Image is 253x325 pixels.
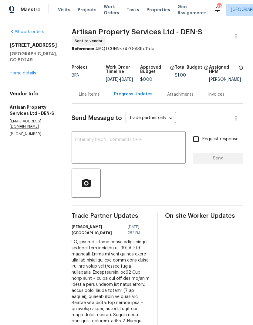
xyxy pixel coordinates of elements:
[167,91,194,97] div: Attachments
[120,77,133,82] span: [DATE]
[72,46,243,52] div: 4MQTC0NNK74Z0-83ffc11db
[106,65,140,74] h5: Work Order Timeline
[170,65,175,77] span: The total cost of line items that have been approved by both Opendoor and the Trade Partner. This...
[10,91,57,97] h4: Vendor Info
[79,91,100,97] div: Line Items
[72,47,94,51] b: Reference:
[209,77,243,82] div: [PERSON_NAME]
[204,65,209,73] span: The total cost of line items that have been proposed by Opendoor. This sum includes line items th...
[177,4,207,16] span: Geo Assignments
[72,224,124,236] h6: [PERSON_NAME][GEOGRAPHIC_DATA]
[10,71,36,75] a: Home details
[238,65,243,77] span: The hpm assigned to this work order.
[140,77,152,82] span: $0.00
[202,136,238,142] span: Request response
[209,65,237,74] h5: Assigned HPM
[217,4,221,10] div: 21
[104,4,119,16] span: Work Orders
[75,38,105,44] span: Sent to vendor
[175,73,186,77] span: $1.00
[126,8,139,12] span: Tasks
[114,91,153,97] div: Progress Updates
[72,115,122,121] span: Send Message to
[128,224,146,236] span: [DATE] 7:52 PM
[106,77,119,82] span: [DATE]
[72,65,87,70] h5: Project
[10,30,44,34] a: All work orders
[147,7,170,13] span: Properties
[72,28,202,36] span: Artisan Property Services Ltd - DEN-S
[175,65,202,70] h5: Total Budget
[78,7,96,13] span: Projects
[72,73,79,77] span: BRN
[106,77,133,82] span: -
[208,91,224,97] div: Invoices
[10,104,57,116] h5: Artisan Property Services Ltd - DEN-S
[58,7,70,13] span: Visits
[21,7,41,13] span: Maestro
[126,113,176,123] div: Trade partner only
[165,213,243,219] span: On-site Worker Updates
[72,213,150,219] span: Trade Partner Updates
[140,65,168,74] h5: Approved Budget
